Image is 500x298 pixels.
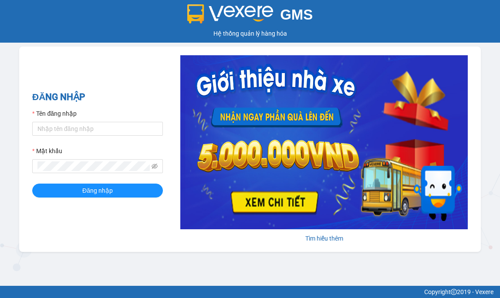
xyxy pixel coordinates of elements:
[32,146,62,156] label: Mật khẩu
[32,184,163,198] button: Đăng nhập
[187,4,274,23] img: logo 2
[32,122,163,136] input: Tên đăng nhập
[280,7,313,23] span: GMS
[152,163,158,169] span: eye-invisible
[2,29,498,38] div: Hệ thống quản lý hàng hóa
[187,13,313,20] a: GMS
[82,186,113,195] span: Đăng nhập
[7,287,493,297] div: Copyright 2019 - Vexere
[37,161,150,171] input: Mật khẩu
[32,109,77,118] label: Tên đăng nhập
[180,55,468,229] img: banner-0
[451,289,457,295] span: copyright
[180,234,468,243] div: Tìm hiểu thêm
[32,90,163,104] h2: ĐĂNG NHẬP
